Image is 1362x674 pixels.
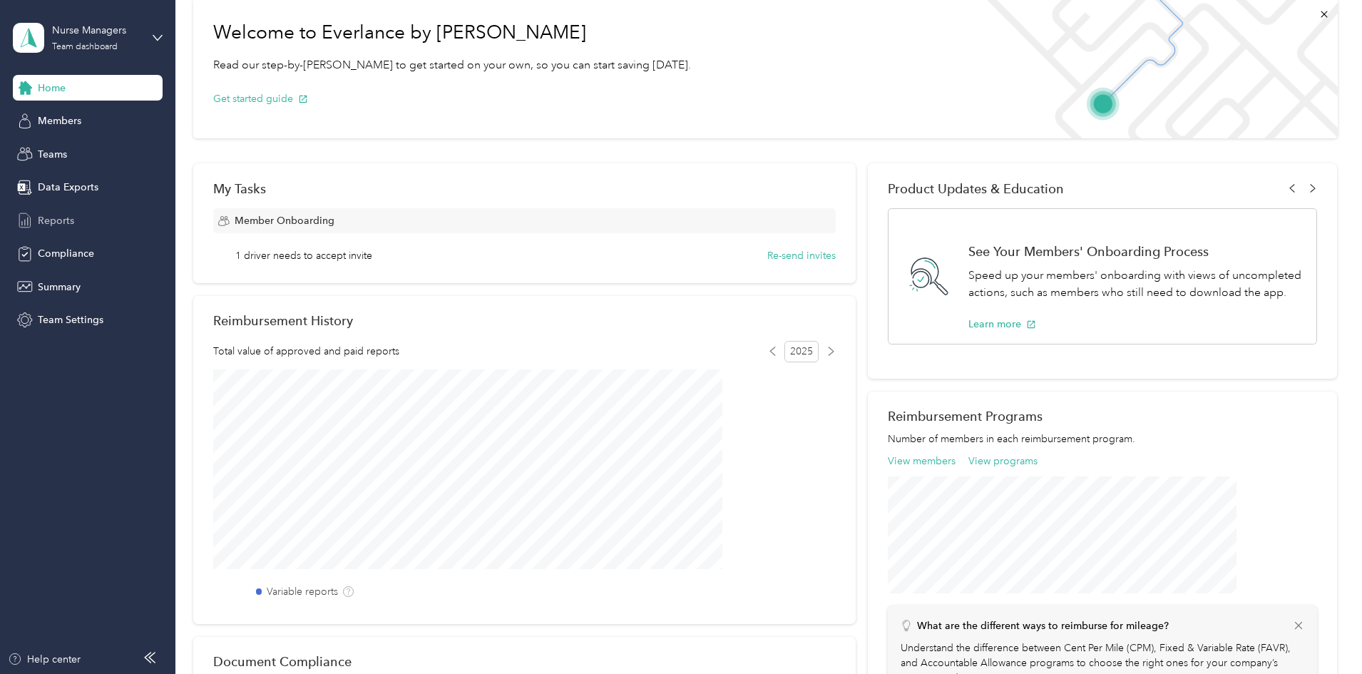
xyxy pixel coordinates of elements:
[213,181,836,196] div: My Tasks
[38,81,66,96] span: Home
[235,248,372,263] span: 1 driver needs to accept invite
[1282,594,1362,674] iframe: Everlance-gr Chat Button Frame
[888,432,1317,446] p: Number of members in each reimbursement program.
[38,180,98,195] span: Data Exports
[968,244,1301,259] h1: See Your Members' Onboarding Process
[213,21,691,44] h1: Welcome to Everlance by [PERSON_NAME]
[968,454,1038,469] button: View programs
[213,344,399,359] span: Total value of approved and paid reports
[888,409,1317,424] h2: Reimbursement Programs
[267,584,338,599] label: Variable reports
[213,56,691,74] p: Read our step-by-[PERSON_NAME] to get started on your own, so you can start saving [DATE].
[38,246,94,261] span: Compliance
[784,341,819,362] span: 2025
[235,213,334,228] span: Member Onboarding
[213,91,308,106] button: Get started guide
[213,654,352,669] h2: Document Compliance
[52,23,141,38] div: Nurse Managers
[888,181,1064,196] span: Product Updates & Education
[38,147,67,162] span: Teams
[968,267,1301,302] p: Speed up your members' onboarding with views of uncompleted actions, such as members who still ne...
[8,652,81,667] button: Help center
[917,618,1169,633] p: What are the different ways to reimburse for mileage?
[38,213,74,228] span: Reports
[968,317,1036,332] button: Learn more
[38,113,81,128] span: Members
[38,280,81,295] span: Summary
[52,43,118,51] div: Team dashboard
[38,312,103,327] span: Team Settings
[213,313,353,328] h2: Reimbursement History
[888,454,956,469] button: View members
[767,248,836,263] button: Re-send invites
